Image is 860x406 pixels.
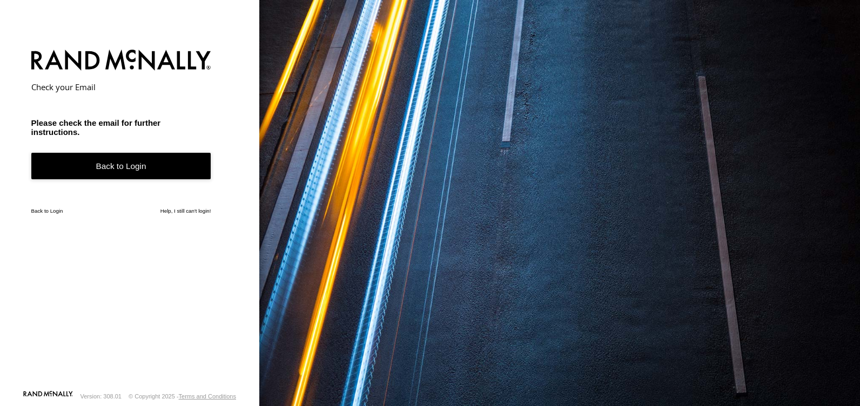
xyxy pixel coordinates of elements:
[31,48,211,75] img: Rand McNally
[31,208,63,214] a: Back to Login
[23,391,73,402] a: Visit our Website
[129,393,236,400] div: © Copyright 2025 -
[179,393,236,400] a: Terms and Conditions
[160,208,211,214] a: Help, I still can't login!
[80,393,122,400] div: Version: 308.01
[31,118,211,137] h3: Please check the email for further instructions.
[31,153,211,179] a: Back to Login
[31,82,211,92] h2: Check your Email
